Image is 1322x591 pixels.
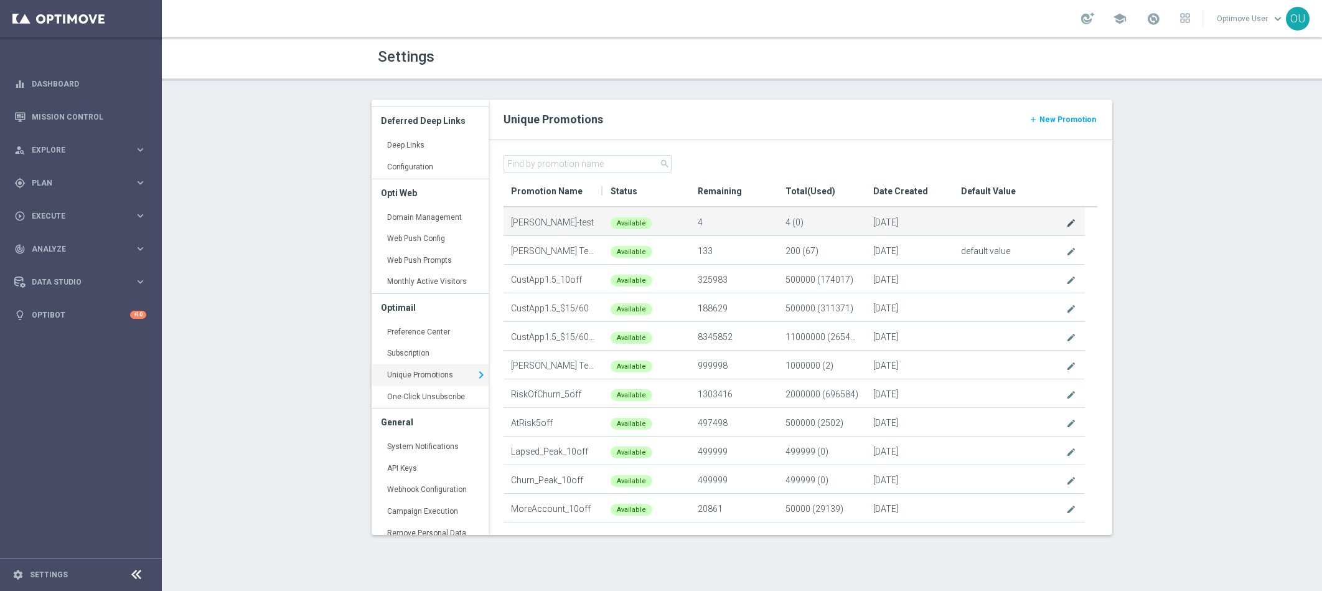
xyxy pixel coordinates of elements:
[785,332,868,342] span: 11000000 (2654148)
[690,293,778,321] div: 188629
[611,275,652,286] div: Available
[690,207,778,235] div: 4
[504,437,603,465] div: Lapsed_Peak_10off
[873,447,898,456] span: [DATE]
[32,67,146,100] a: Dashboard
[14,310,147,320] button: lightbulb Optibot +10
[372,501,489,523] a: Campaign Execution
[14,210,26,222] i: play_circle_outline
[611,418,652,430] div: Available
[504,465,603,493] div: Churn_Peak_10off
[14,210,134,222] div: Execute
[372,364,489,387] a: Unique Promotions
[14,277,147,287] button: Data Studio keyboard_arrow_right
[873,179,928,204] span: Date Created
[372,228,489,250] a: Web Push Config
[504,322,603,350] div: CustApp1.5_$15/60_V2
[660,159,670,169] i: search
[32,179,134,187] span: Plan
[14,144,26,156] i: person_search
[873,275,898,285] span: [DATE]
[690,379,778,407] div: 1303416
[14,145,147,155] div: person_search Explore keyboard_arrow_right
[504,293,603,321] div: CustApp1.5_$15/60
[785,361,833,371] span: 1000000 (2)
[504,265,603,293] div: CustApp1.5_10off
[873,303,898,313] span: [DATE]
[785,179,835,204] span: Total(Used)
[785,217,804,227] span: 4 (0)
[14,244,147,254] button: track_changes Analyze keyboard_arrow_right
[611,246,652,258] div: Available
[1286,7,1310,31] div: OU
[690,236,778,264] div: 133
[134,243,146,255] i: keyboard_arrow_right
[134,144,146,156] i: keyboard_arrow_right
[474,366,489,384] i: keyboard_arrow_right
[873,504,898,514] span: [DATE]
[504,236,603,264] div: [PERSON_NAME] Test Promo 1
[14,78,26,90] i: equalizer
[1066,390,1076,400] i: edit
[14,211,147,221] div: play_circle_outline Execute keyboard_arrow_right
[1216,9,1286,28] a: Optimove Userkeyboard_arrow_down
[372,135,489,157] a: Deep Links
[611,332,652,344] div: Available
[873,389,898,399] span: [DATE]
[504,494,603,522] div: MoreAccount_10off
[961,179,1016,204] span: Default Value
[32,245,134,253] span: Analyze
[504,207,603,235] div: [PERSON_NAME]-test
[372,343,489,365] a: Subscription
[32,298,130,331] a: Optibot
[1271,12,1285,26] span: keyboard_arrow_down
[372,250,489,272] a: Web Push Prompts
[381,409,479,436] h3: General
[134,210,146,222] i: keyboard_arrow_right
[1066,247,1076,257] i: edit
[1066,476,1076,486] i: edit
[1066,333,1076,343] i: edit
[14,178,147,188] button: gps_fixed Plan keyboard_arrow_right
[32,212,134,220] span: Execute
[1066,304,1076,314] i: edit
[14,112,147,122] button: Mission Control
[1029,115,1038,124] i: add
[1039,115,1096,124] span: New Promotion
[1066,447,1076,457] i: edit
[381,107,479,135] h3: Deferred Deep Links
[14,79,147,89] div: equalizer Dashboard
[511,179,583,204] span: Promotion Name
[690,408,778,436] div: 497498
[372,386,489,409] a: One-Click Unsubscribe
[611,389,652,401] div: Available
[690,437,778,465] div: 499999
[14,310,26,321] i: lightbulb
[690,494,778,522] div: 20861
[504,379,603,407] div: RiskOfChurn_5off
[698,179,742,204] span: Remaining
[785,504,843,514] span: 50000 (29139)
[30,571,68,579] a: Settings
[611,217,652,229] div: Available
[690,522,778,551] div: 2507
[690,351,778,379] div: 999998
[32,100,146,133] a: Mission Control
[12,569,24,580] i: settings
[372,436,489,458] a: System Notifications
[504,155,672,173] input: Find by promotion name
[504,112,603,127] h2: Unique Promotions
[32,278,134,286] span: Data Studio
[381,179,479,207] h3: Opti Web
[372,271,489,293] a: Monthly Active Visitors
[14,243,134,255] div: Analyze
[14,144,134,156] div: Explore
[14,243,26,255] i: track_changes
[372,207,489,229] a: Domain Management
[1113,12,1127,26] span: school
[32,146,134,154] span: Explore
[1066,218,1076,228] i: edit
